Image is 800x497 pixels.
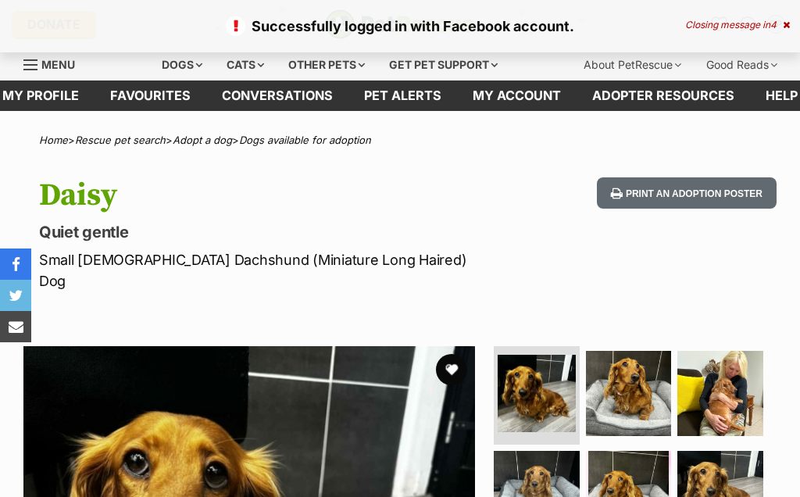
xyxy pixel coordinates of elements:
[151,49,213,80] div: Dogs
[695,49,788,80] div: Good Reads
[677,351,763,437] img: Photo of Daisy
[95,80,206,111] a: Favourites
[23,49,86,77] a: Menu
[577,80,750,111] a: Adopter resources
[206,80,348,111] a: conversations
[39,177,491,213] h1: Daisy
[16,16,784,37] p: Successfully logged in with Facebook account.
[239,134,371,146] a: Dogs available for adoption
[770,19,777,30] span: 4
[685,20,790,30] div: Closing message in
[498,355,576,433] img: Photo of Daisy
[573,49,692,80] div: About PetRescue
[39,249,491,291] p: Small [DEMOGRAPHIC_DATA] Dachshund (Miniature Long Haired) Dog
[586,351,672,437] img: Photo of Daisy
[378,49,509,80] div: Get pet support
[216,49,275,80] div: Cats
[75,134,166,146] a: Rescue pet search
[597,177,777,209] button: Print an adoption poster
[173,134,232,146] a: Adopt a dog
[277,49,376,80] div: Other pets
[41,58,75,71] span: Menu
[39,221,491,243] p: Quiet gentle
[39,134,68,146] a: Home
[348,80,457,111] a: Pet alerts
[436,354,467,385] button: favourite
[457,80,577,111] a: My account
